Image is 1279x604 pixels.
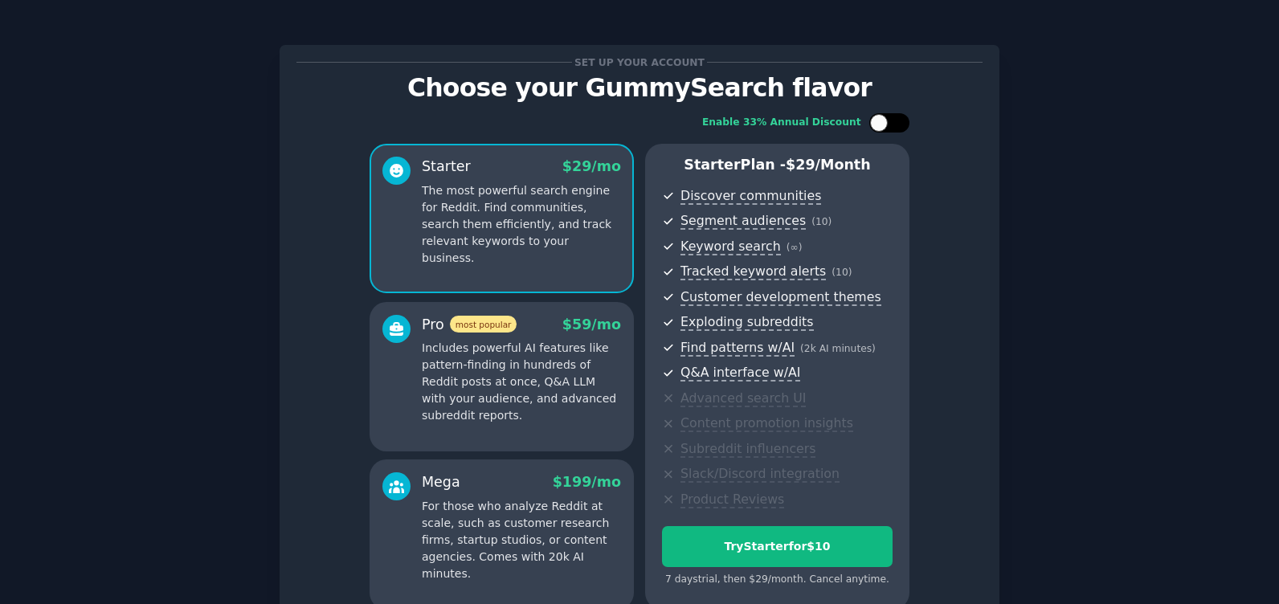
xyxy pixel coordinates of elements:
[422,182,621,267] p: The most powerful search engine for Reddit. Find communities, search them efficiently, and track ...
[702,116,861,130] div: Enable 33% Annual Discount
[680,314,813,331] span: Exploding subreddits
[680,213,806,230] span: Segment audiences
[422,157,471,177] div: Starter
[450,316,517,333] span: most popular
[680,263,826,280] span: Tracked keyword alerts
[832,267,852,278] span: ( 10 )
[422,498,621,582] p: For those who analyze Reddit at scale, such as customer research firms, startup studios, or conte...
[662,573,893,587] div: 7 days trial, then $ 29 /month . Cancel anytime.
[680,492,784,508] span: Product Reviews
[680,188,821,205] span: Discover communities
[562,316,621,333] span: $ 59 /mo
[680,466,840,483] span: Slack/Discord integration
[572,54,708,71] span: Set up your account
[553,474,621,490] span: $ 199 /mo
[663,538,892,555] div: Try Starter for $10
[800,343,876,354] span: ( 2k AI minutes )
[680,289,881,306] span: Customer development themes
[786,157,871,173] span: $ 29 /month
[680,415,853,432] span: Content promotion insights
[680,390,806,407] span: Advanced search UI
[422,315,517,335] div: Pro
[680,365,800,382] span: Q&A interface w/AI
[787,242,803,253] span: ( ∞ )
[562,158,621,174] span: $ 29 /mo
[662,526,893,567] button: TryStarterfor$10
[680,340,795,357] span: Find patterns w/AI
[662,155,893,175] p: Starter Plan -
[296,74,983,102] p: Choose your GummySearch flavor
[680,239,781,255] span: Keyword search
[422,472,460,492] div: Mega
[422,340,621,424] p: Includes powerful AI features like pattern-finding in hundreds of Reddit posts at once, Q&A LLM w...
[811,216,832,227] span: ( 10 )
[680,441,815,458] span: Subreddit influencers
